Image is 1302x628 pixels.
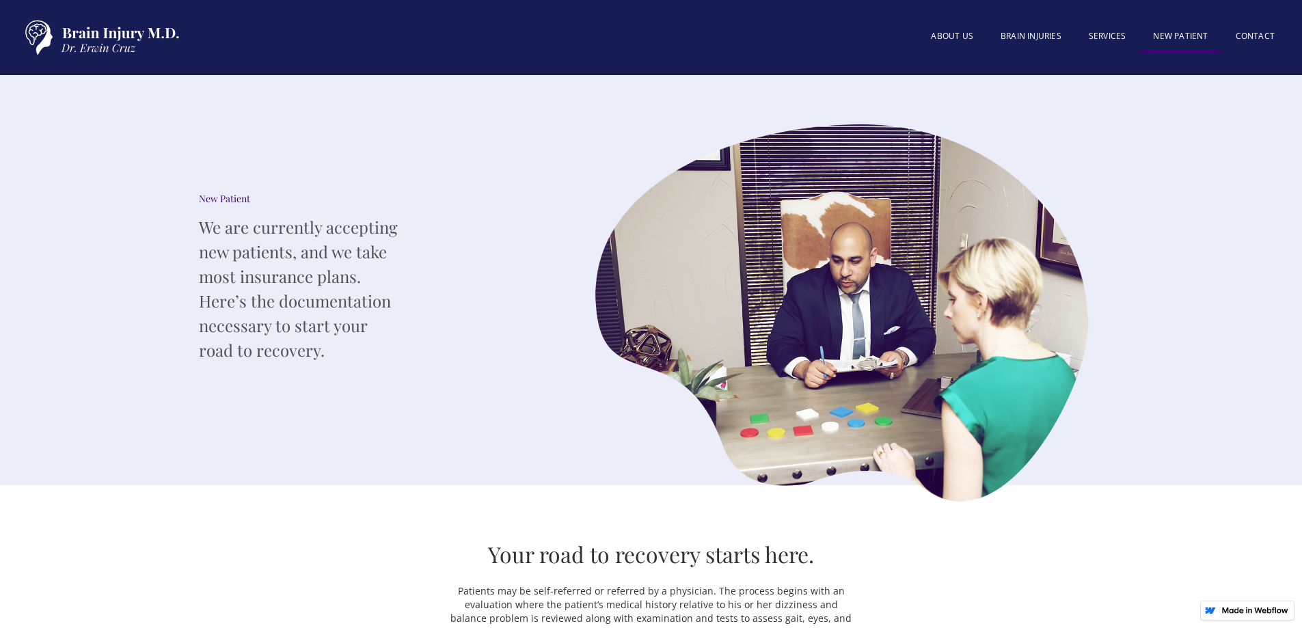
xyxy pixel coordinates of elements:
[199,192,404,206] div: New Patient
[987,23,1075,50] a: BRAIN INJURIES
[199,215,404,362] p: We are currently accepting new patients, and we take most insurance plans. Here’s the documentati...
[1222,23,1288,50] a: Contact
[14,14,185,62] a: home
[1075,23,1140,50] a: SERVICES
[1139,23,1221,53] a: New patient
[488,540,814,569] h2: Your road to recovery starts here.
[917,23,987,50] a: About US
[1221,607,1288,614] img: Made in Webflow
